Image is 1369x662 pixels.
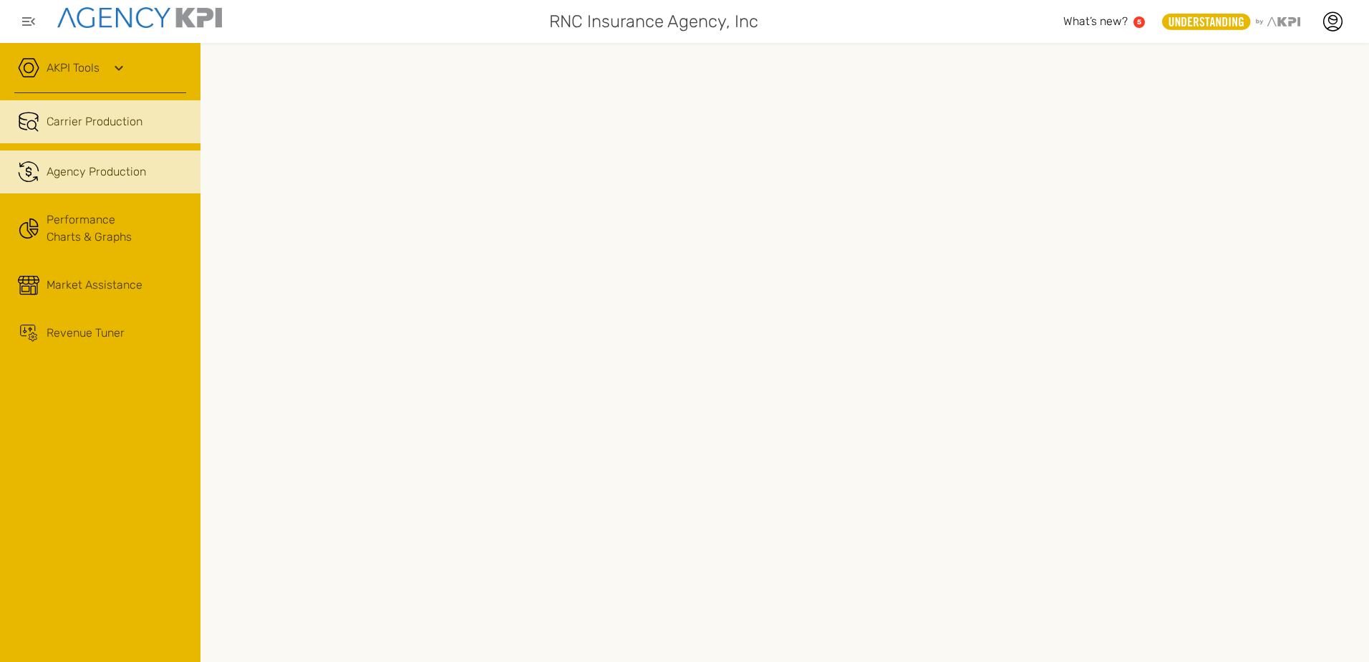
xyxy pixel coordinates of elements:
[47,113,142,130] span: Carrier Production
[47,59,100,77] a: AKPI Tools
[1133,16,1145,28] a: 5
[1137,18,1141,26] text: 5
[549,9,758,34] span: RNC Insurance Agency, Inc
[47,163,146,181] span: Agency Production
[47,325,125,342] span: Revenue Tuner
[47,277,142,294] span: Market Assistance
[57,7,222,28] img: agencykpi-logo-550x69-2d9e3fa8.png
[1063,14,1128,28] span: What’s new?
